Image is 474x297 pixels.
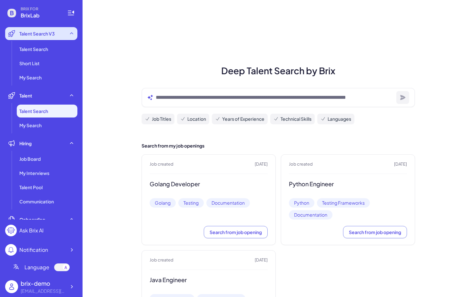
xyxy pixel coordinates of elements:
[19,92,32,99] span: Talent
[19,30,55,37] span: Talent Search V3
[152,116,171,122] span: Job Titles
[150,257,173,263] span: Job created
[19,184,43,190] span: Talent Pool
[25,263,49,271] span: Language
[19,227,44,234] div: Ask Brix AI
[289,198,314,208] span: Python
[19,198,54,205] span: Communication
[255,161,268,168] span: [DATE]
[19,140,32,147] span: Hiring
[150,276,268,284] h3: Java Engineer
[150,198,176,208] span: Golang
[19,60,40,67] span: Short List
[150,161,173,168] span: Job created
[5,280,18,293] img: user_logo.png
[142,142,415,149] h2: Search from my job openings
[21,288,66,294] div: brix-demo@brix.com
[19,246,48,254] div: Notification
[150,180,268,188] h3: Golang Developer
[281,116,311,122] span: Technical Skills
[222,116,264,122] span: Years of Experience
[204,226,268,238] button: Search from job opening
[289,161,313,168] span: Job created
[19,74,42,81] span: My Search
[289,180,407,188] h3: Python Engineer
[19,216,45,223] span: Onboarding
[328,116,351,122] span: Languages
[206,198,250,208] span: Documentation
[19,108,48,114] span: Talent Search
[19,156,41,162] span: Job Board
[255,257,268,263] span: [DATE]
[317,198,370,208] span: Testing Frameworks
[289,210,332,220] span: Documentation
[21,6,59,12] span: BRIX FOR
[21,279,66,288] div: brix-demo
[210,229,262,235] span: Search from job opening
[178,198,204,208] span: Testing
[349,229,401,235] span: Search from job opening
[21,12,59,19] span: BrixLab
[343,226,407,238] button: Search from job opening
[19,122,42,128] span: My Search
[394,161,407,168] span: [DATE]
[134,64,423,77] h1: Deep Talent Search by Brix
[19,170,49,176] span: My Interviews
[187,116,206,122] span: Location
[19,46,48,52] span: Talent Search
